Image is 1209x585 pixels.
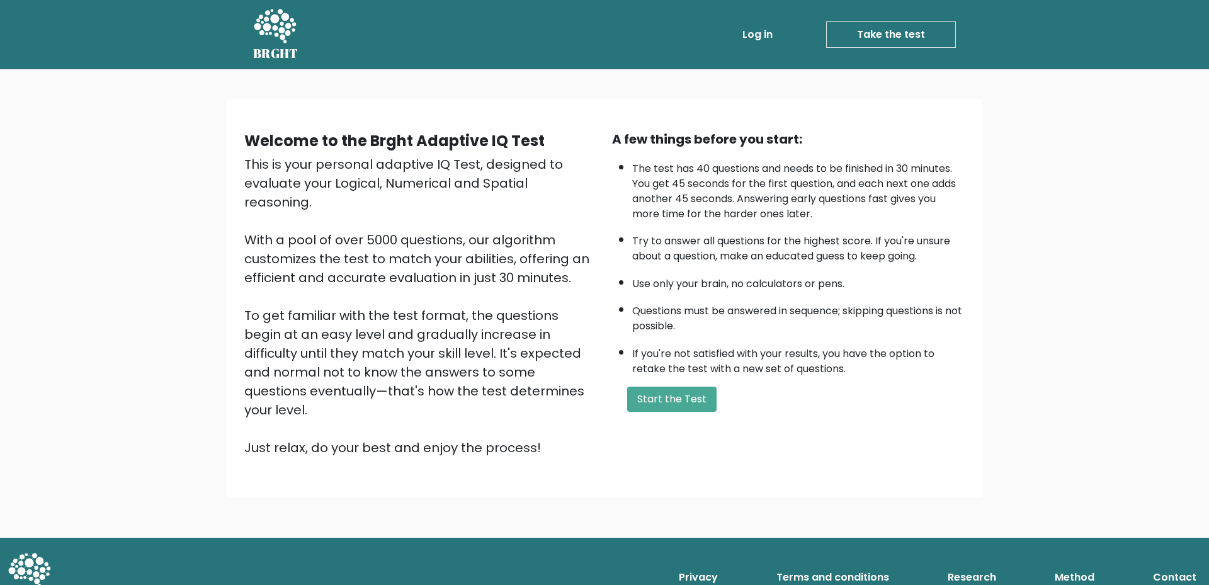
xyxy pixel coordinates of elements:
[632,340,965,377] li: If you're not satisfied with your results, you have the option to retake the test with a new set ...
[632,270,965,292] li: Use only your brain, no calculators or pens.
[253,46,298,61] h5: BRGHT
[627,387,717,412] button: Start the Test
[253,5,298,64] a: BRGHT
[244,130,545,151] b: Welcome to the Brght Adaptive IQ Test
[737,22,778,47] a: Log in
[632,297,965,334] li: Questions must be answered in sequence; skipping questions is not possible.
[632,155,965,222] li: The test has 40 questions and needs to be finished in 30 minutes. You get 45 seconds for the firs...
[612,130,965,149] div: A few things before you start:
[244,155,597,457] div: This is your personal adaptive IQ Test, designed to evaluate your Logical, Numerical and Spatial ...
[632,227,965,264] li: Try to answer all questions for the highest score. If you're unsure about a question, make an edu...
[826,21,956,48] a: Take the test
